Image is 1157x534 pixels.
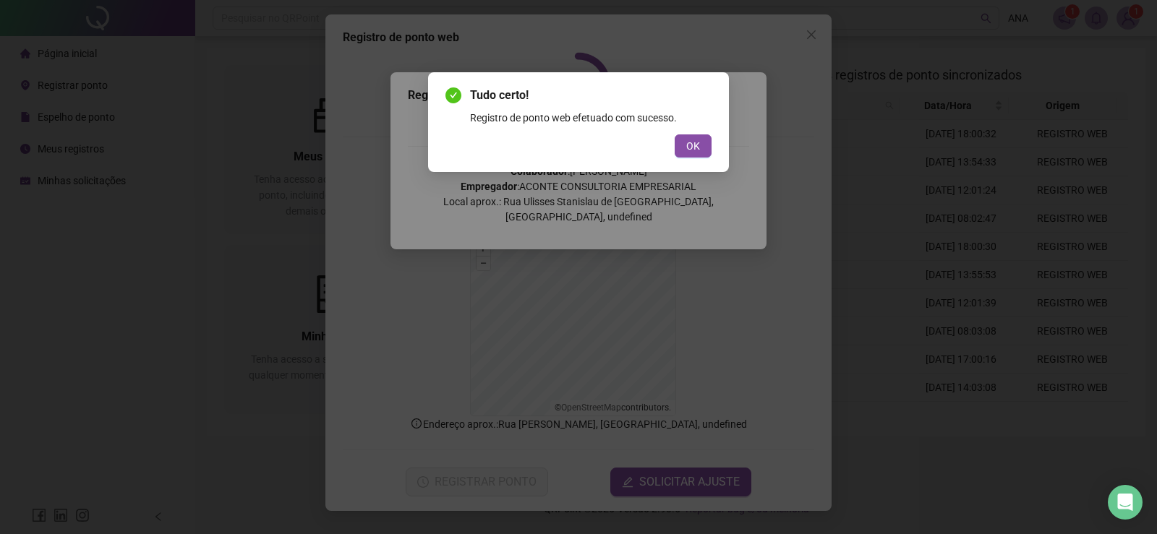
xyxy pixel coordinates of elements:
span: OK [686,138,700,154]
div: Registro de ponto web efetuado com sucesso. [470,110,712,126]
div: Open Intercom Messenger [1108,485,1143,520]
span: check-circle [445,87,461,103]
span: Tudo certo! [470,87,712,104]
button: OK [675,134,712,158]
